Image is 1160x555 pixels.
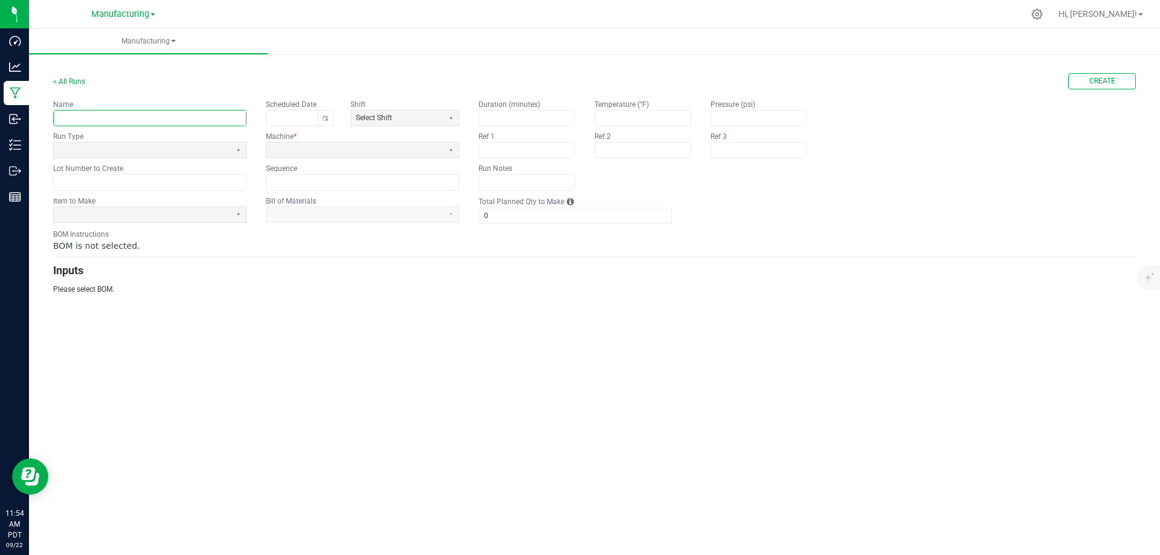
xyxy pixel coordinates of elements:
inline-svg: Inbound [9,113,21,125]
label: Bill of Materials [266,196,316,206]
span: Select Shift [356,113,439,123]
h3: Inputs [53,262,1136,279]
kendo-label: Ref 1 [478,132,495,141]
button: Select [443,143,459,158]
kendo-label: Run Notes [478,164,512,173]
inline-svg: Dashboard [9,35,21,47]
kendo-label: Shift [350,100,366,109]
inline-svg: Reports [9,191,21,203]
button: Create [1068,73,1136,89]
span: Create [1089,76,1115,86]
kendo-label: BOM Instructions [53,230,109,239]
kendo-label: Machine [266,132,297,141]
inline-svg: Inventory [9,139,21,151]
kendo-label: Lot Number to Create [53,164,123,173]
label: Total Planned Qty to Make [478,197,564,207]
label: Ref 3 [710,132,727,141]
a: Manufacturing [29,29,268,54]
p: 11:54 AM PDT [5,508,24,541]
span: Manufacturing [29,36,268,47]
p: 09/22 [5,541,24,550]
kendo-label: Ref 2 [594,132,611,141]
button: Select [231,207,246,222]
label: Item to Make [53,196,95,206]
button: Toggle calendar [318,111,333,126]
span: Hi, [PERSON_NAME]! [1058,9,1137,19]
i: Each BOM has a Qty to Create in a single "kit". Total Planned Qty to Make is the number of kits p... [567,196,574,208]
label: Pressure (psi) [710,100,755,109]
div: Manage settings [1029,8,1045,20]
a: < All Runs [53,77,85,86]
inline-svg: Analytics [9,61,21,73]
button: Select [231,143,246,158]
kendo-label: Name [53,100,73,109]
span: Manufacturing [91,9,149,19]
kendo-label: Run Type [53,132,83,141]
kendo-label: Sequence [266,164,297,173]
inline-svg: Manufacturing [9,87,21,99]
iframe: Resource center [12,458,48,495]
inline-svg: Outbound [9,165,21,177]
button: Select [443,111,459,126]
kendo-label: Duration (minutes) [478,100,540,109]
p: Please select BOM. [53,284,1136,295]
kendo-label: Scheduled Date [266,100,317,109]
kendo-label: Temperature (°F) [594,100,649,109]
span: BOM is not selected. [53,241,140,251]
